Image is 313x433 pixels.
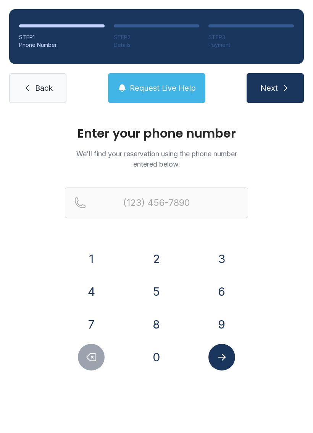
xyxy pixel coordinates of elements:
[208,245,235,272] button: 3
[208,34,294,41] div: STEP 3
[35,83,53,93] span: Back
[78,278,105,305] button: 4
[143,245,170,272] button: 2
[208,344,235,370] button: Submit lookup form
[143,311,170,338] button: 8
[78,344,105,370] button: Delete number
[208,41,294,49] div: Payment
[19,41,105,49] div: Phone Number
[19,34,105,41] div: STEP 1
[78,245,105,272] button: 1
[208,311,235,338] button: 9
[65,188,248,218] input: Reservation phone number
[114,34,199,41] div: STEP 2
[78,311,105,338] button: 7
[260,83,278,93] span: Next
[143,278,170,305] button: 5
[65,149,248,169] p: We'll find your reservation using the phone number entered below.
[114,41,199,49] div: Details
[143,344,170,370] button: 0
[65,127,248,140] h1: Enter your phone number
[130,83,196,93] span: Request Live Help
[208,278,235,305] button: 6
